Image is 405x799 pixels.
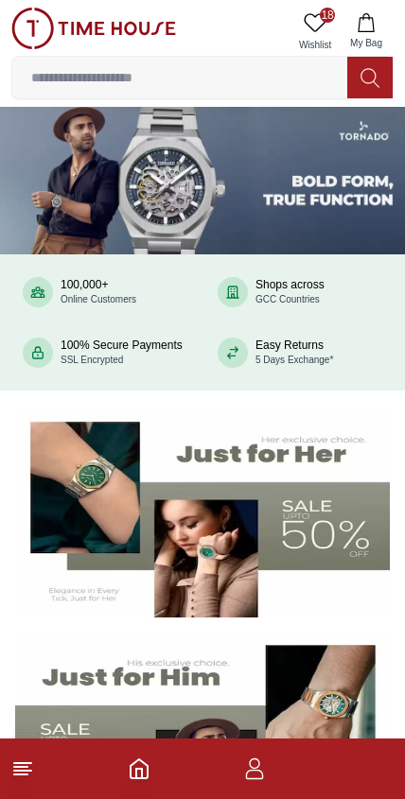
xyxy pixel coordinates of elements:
[255,355,333,365] span: 5 Days Exchange*
[128,757,150,780] a: Home
[255,294,320,304] span: GCC Countries
[61,278,136,306] div: 100,000+
[339,8,394,56] button: My Bag
[291,8,339,56] a: 18Wishlist
[61,339,183,367] div: 100% Secure Payments
[291,38,339,52] span: Wishlist
[320,8,335,23] span: 18
[255,339,333,367] div: Easy Returns
[255,278,325,306] div: Shops across
[343,36,390,50] span: My Bag
[11,8,176,49] img: ...
[15,409,390,617] img: Women's Watches Banner
[61,355,123,365] span: SSL Encrypted
[61,294,136,304] span: Online Customers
